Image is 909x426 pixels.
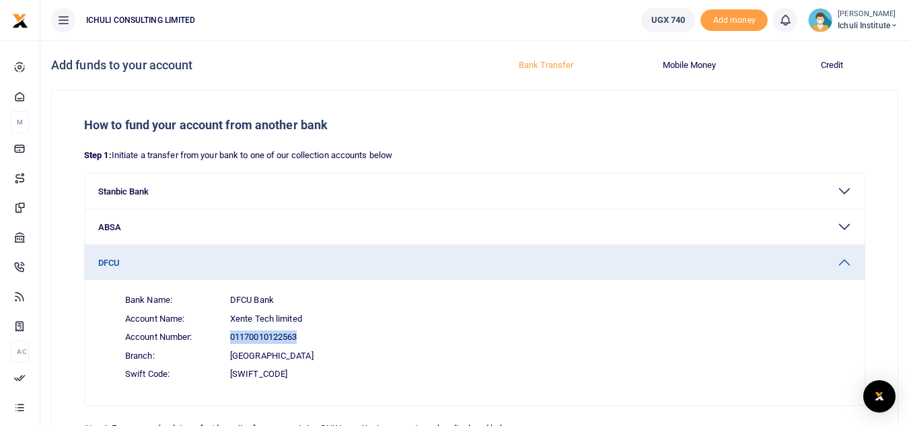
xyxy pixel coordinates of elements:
a: Add money [700,14,768,24]
button: Stanbic Bank [85,174,865,209]
span: 01170010122563 [230,330,297,344]
span: Bank Name: [125,293,219,307]
img: profile-user [808,8,832,32]
span: [GEOGRAPHIC_DATA] [230,349,314,363]
button: Credit [769,55,896,76]
span: DFCU Bank [230,293,274,307]
p: Initiate a transfer from your bank to one of our collection accounts below [84,149,865,163]
span: Account Name: [125,312,219,326]
div: Open Intercom Messenger [863,380,896,413]
span: [SWIFT_CODE] [230,367,287,381]
button: ABSA [85,209,865,244]
button: Mobile Money [626,55,753,76]
li: Ac [11,341,29,363]
li: Wallet ballance [636,8,701,32]
strong: Step 1: [84,150,112,160]
span: Add money [700,9,768,32]
span: ICHULI CONSULTING LIMITED [81,14,201,26]
h4: Add funds to your account [51,58,470,73]
a: profile-user [PERSON_NAME] Ichuli Institute [808,8,898,32]
li: M [11,111,29,133]
button: DFCU [85,245,865,280]
small: [PERSON_NAME] [838,9,898,20]
a: logo-small logo-large logo-large [12,15,28,25]
span: Swift Code: [125,367,219,381]
h5: How to fund your account from another bank [84,118,865,133]
button: Bank Transfer [483,55,610,76]
a: UGX 740 [641,8,696,32]
span: Xente Tech limited [230,312,302,326]
span: Ichuli Institute [838,20,898,32]
li: Toup your wallet [700,9,768,32]
span: Branch: [125,349,219,363]
span: UGX 740 [651,13,686,27]
span: Account Number: [125,330,219,344]
img: logo-small [12,13,28,29]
